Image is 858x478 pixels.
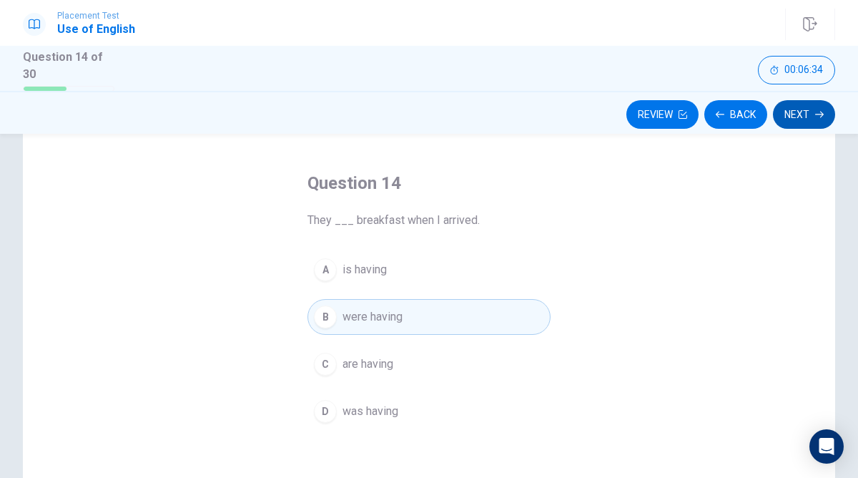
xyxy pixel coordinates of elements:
button: Dwas having [307,394,551,429]
span: 00:06:34 [784,64,823,76]
button: Ais having [307,252,551,288]
div: A [314,258,337,281]
h1: Question 14 of 30 [23,49,114,83]
span: was having [342,403,398,420]
div: C [314,353,337,376]
span: are having [342,356,393,373]
button: Review [626,100,699,129]
button: Back [704,100,767,129]
button: 00:06:34 [758,56,835,84]
span: is having [342,261,387,278]
button: Next [773,100,835,129]
span: They ___ breakfast when I arrived. [307,212,551,229]
div: B [314,306,337,328]
div: D [314,400,337,423]
h4: Question 14 [307,172,551,195]
button: Care having [307,346,551,382]
button: Bwere having [307,299,551,335]
span: Placement Test [57,11,135,21]
div: Open Intercom Messenger [809,429,844,464]
span: were having [342,308,403,326]
h1: Use of English [57,21,135,38]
